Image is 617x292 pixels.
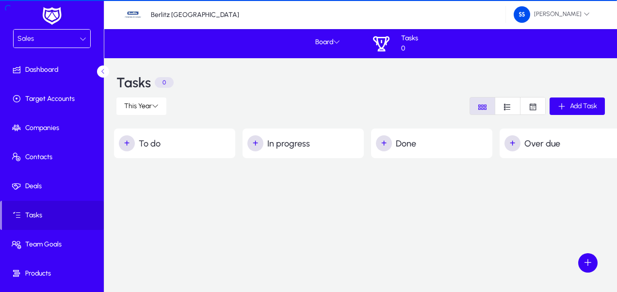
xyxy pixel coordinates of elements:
[2,65,106,75] span: Dashboard
[116,97,166,115] button: This Year
[119,135,135,151] button: +
[401,34,418,43] p: Tasks
[2,269,106,278] span: Products
[506,6,598,23] button: [PERSON_NAME]
[116,77,151,88] h3: Tasks
[570,102,597,110] span: Add Task
[2,240,106,249] span: Team Goals
[40,6,64,26] img: white-logo.png
[2,55,106,84] a: Dashboard
[17,34,34,43] span: Sales
[470,97,546,115] mat-button-toggle-group: Font Style
[2,114,106,143] a: Companies
[315,38,340,47] span: Board
[504,135,520,151] button: +
[247,135,263,151] button: +
[2,123,106,133] span: Companies
[124,102,152,110] span: This Year
[2,152,106,162] span: Contacts
[2,94,106,104] span: Target Accounts
[2,172,106,201] a: Deals
[514,6,590,23] span: [PERSON_NAME]
[2,84,106,114] a: Target Accounts
[401,45,418,53] p: 0
[376,135,492,151] h2: Done
[151,11,239,19] p: Berlitz [GEOGRAPHIC_DATA]
[124,5,142,24] img: 34.jpg
[2,211,104,220] span: Tasks
[2,230,106,259] a: Team Goals
[514,6,530,23] img: 163.png
[119,135,235,151] h2: To do
[2,143,106,172] a: Contacts
[293,33,361,51] button: Board
[376,135,392,151] button: +
[155,77,174,88] p: 0
[2,259,106,288] a: Products
[2,181,106,191] span: Deals
[550,97,605,115] button: Add Task
[247,135,364,151] h2: In progress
